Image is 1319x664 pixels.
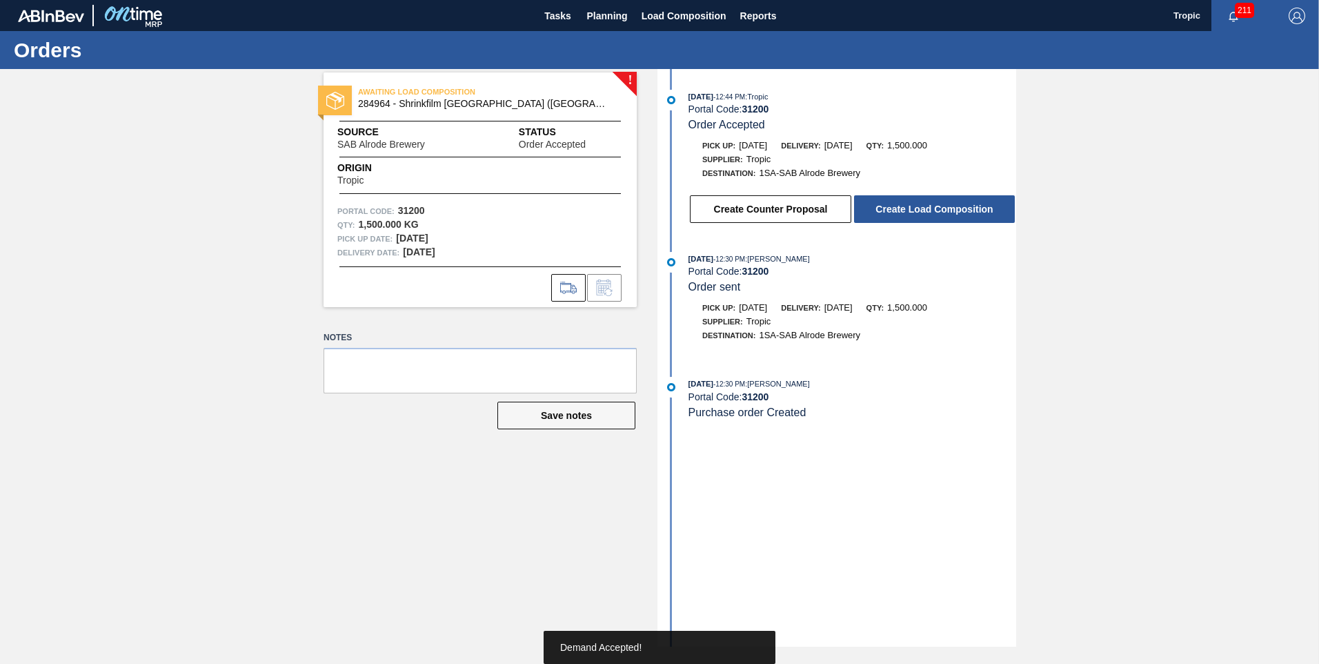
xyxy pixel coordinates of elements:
span: [DATE] [739,302,767,313]
strong: 31200 [742,104,768,115]
span: - 12:30 PM [713,380,745,388]
span: Supplier: [702,318,743,326]
span: Delivery Date: [337,246,399,260]
span: Qty : [337,218,355,232]
img: status [326,92,344,110]
span: Pick up: [702,304,735,312]
span: Origin [337,161,398,175]
span: [DATE] [688,380,713,388]
strong: 31200 [398,205,425,216]
img: Logout [1289,8,1305,24]
span: [DATE] [824,140,853,150]
div: Inform order change [587,274,622,302]
span: - 12:44 PM [713,93,745,101]
span: 284964 - Shrinkfilm 330NRB Castle (Hogwarts) [358,99,608,109]
span: Delivery: [781,304,820,312]
span: 1SA-SAB Alrode Brewery [759,330,860,340]
label: Notes [324,328,637,348]
span: [DATE] [688,255,713,263]
span: : Tropic [745,92,768,101]
span: 211 [1235,3,1254,18]
span: Tasks [543,8,573,24]
span: Order sent [688,281,741,293]
span: Reports [740,8,777,24]
span: Pick up: [702,141,735,150]
button: Create Counter Proposal [690,195,851,223]
strong: 31200 [742,266,768,277]
span: 1SA-SAB Alrode Brewery [759,168,860,178]
span: AWAITING LOAD COMPOSITION [358,85,551,99]
img: atual [667,258,675,266]
span: Tropic [337,175,364,186]
span: Delivery: [781,141,820,150]
span: : [PERSON_NAME] [745,255,810,263]
strong: 31200 [742,391,768,402]
span: 1,500.000 [887,140,927,150]
span: Tropic [746,316,771,326]
span: SAB Alrode Brewery [337,139,425,150]
button: Save notes [497,402,635,429]
span: Qty: [866,141,884,150]
div: Go to Load Composition [551,274,586,302]
span: Qty: [866,304,884,312]
span: [DATE] [739,140,767,150]
span: Demand Accepted! [560,642,642,653]
span: Portal Code: [337,204,395,218]
strong: [DATE] [396,233,428,244]
span: : [PERSON_NAME] [745,380,810,388]
span: Source [337,125,466,139]
button: Notifications [1211,6,1256,26]
span: Load Composition [642,8,726,24]
span: 1,500.000 [887,302,927,313]
div: Portal Code: [688,391,1016,402]
span: Order Accepted [519,139,586,150]
img: TNhmsLtSVTkK8tSr43FrP2fwEKptu5GPRR3wAAAABJRU5ErkJggg== [18,10,84,22]
span: Destination: [702,331,755,340]
span: Planning [587,8,628,24]
span: Destination: [702,169,755,177]
button: Create Load Composition [854,195,1015,223]
span: Pick up Date: [337,232,393,246]
span: - 12:30 PM [713,255,745,263]
img: atual [667,383,675,391]
div: Portal Code: [688,104,1016,115]
strong: [DATE] [403,246,435,257]
img: atual [667,96,675,104]
strong: 1,500.000 KG [358,219,418,230]
span: [DATE] [688,92,713,101]
span: Purchase order Created [688,407,806,418]
span: [DATE] [824,302,853,313]
span: Supplier: [702,155,743,164]
span: Order Accepted [688,119,765,130]
span: Status [519,125,623,139]
div: Portal Code: [688,266,1016,277]
h1: Orders [14,42,259,58]
span: Tropic [746,154,771,164]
